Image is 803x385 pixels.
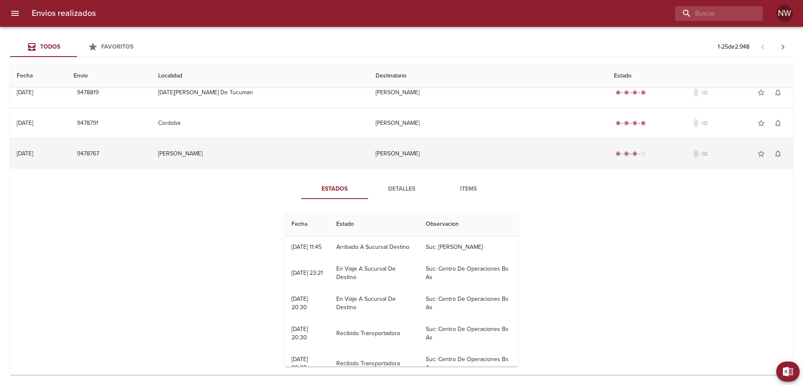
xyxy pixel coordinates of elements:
span: radio_button_checked [632,151,637,156]
span: notifications_none [774,150,782,158]
div: Tabs detalle de guia [301,179,502,199]
span: radio_button_checked [616,151,621,156]
span: star_border [757,150,765,158]
span: radio_button_checked [632,90,637,95]
span: Detalles [373,184,430,194]
button: 9478819 [74,85,102,101]
span: Todos [40,43,60,50]
span: Pagina siguiente [773,37,793,57]
div: [DATE] 23:21 [292,269,323,276]
td: Suc: Centro De Operaciones Bs As [419,288,518,318]
td: [PERSON_NAME] [369,78,608,108]
button: menu [5,3,25,23]
td: [PERSON_NAME] [369,139,608,169]
td: En Viaje A Sucursal De Destino [330,258,419,288]
th: Localidad [151,64,368,88]
td: Suc: Centro De Operaciones Bs As [419,258,518,288]
div: En viaje [614,150,647,158]
th: Fecha [10,64,67,88]
div: [DATE] 20:30 [292,356,308,371]
span: radio_button_checked [641,121,646,126]
span: radio_button_checked [616,90,621,95]
div: Abrir información de usuario [776,5,793,22]
span: Estados [306,184,363,194]
span: 9478767 [77,149,99,159]
button: Agregar a favoritos [753,145,770,162]
span: notifications_none [774,119,782,127]
span: radio_button_checked [632,121,637,126]
th: Estado [607,64,793,88]
input: buscar [675,6,749,21]
div: Entregado [614,119,647,127]
button: Activar notificaciones [770,145,786,162]
p: 1 - 25 de 2.948 [718,43,749,51]
div: Tabs Envios [10,37,144,57]
button: Exportar Excel [776,362,800,382]
button: Activar notificaciones [770,84,786,101]
span: No tiene pedido asociado [700,88,708,97]
button: Activar notificaciones [770,115,786,132]
button: 9478767 [74,146,102,162]
td: Suc: Centro De Operaciones Bs As [419,349,518,379]
span: radio_button_checked [616,121,621,126]
div: [DATE] 11:45 [292,243,322,251]
button: Agregar a favoritos [753,115,770,132]
span: 9478819 [77,88,99,98]
span: star_border [757,88,765,97]
td: Suc: Centro De Operaciones Bs As [419,318,518,349]
h6: Envios realizados [32,7,96,20]
td: Arribado A Sucursal Destino [330,236,419,258]
td: [PERSON_NAME] [151,139,368,169]
span: 9478791 [77,118,98,129]
td: [DATE][PERSON_NAME] De Tucuman [151,78,368,108]
button: 9478791 [74,116,102,131]
span: Favoritos [101,43,133,50]
div: Entregado [614,88,647,97]
th: Destinatario [369,64,608,88]
span: No tiene documentos adjuntos [692,88,700,97]
div: [DATE] [17,150,33,157]
span: radio_button_checked [624,121,629,126]
span: Items [440,184,497,194]
td: Suc: [PERSON_NAME] [419,236,518,258]
div: [DATE] [17,119,33,127]
span: star_border [757,119,765,127]
span: radio_button_checked [641,90,646,95]
td: Recibido Transportadora [330,349,419,379]
td: Recibido Transportadora [330,318,419,349]
td: Cordoba [151,108,368,138]
th: Fecha [285,212,330,236]
div: NW [776,5,793,22]
button: Agregar a favoritos [753,84,770,101]
td: En Viaje A Sucursal De Destino [330,288,419,318]
span: Pagina anterior [753,42,773,51]
div: [DATE] 20:30 [292,326,308,341]
span: No tiene documentos adjuntos [692,150,700,158]
td: [PERSON_NAME] [369,108,608,138]
span: radio_button_checked [624,151,629,156]
span: No tiene documentos adjuntos [692,119,700,127]
span: No tiene pedido asociado [700,119,708,127]
span: No tiene pedido asociado [700,150,708,158]
div: [DATE] [17,89,33,96]
th: Observacion [419,212,518,236]
span: radio_button_checked [624,90,629,95]
span: notifications_none [774,88,782,97]
th: Envio [67,64,152,88]
span: radio_button_unchecked [641,151,646,156]
th: Estado [330,212,419,236]
div: [DATE] 20:30 [292,295,308,311]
